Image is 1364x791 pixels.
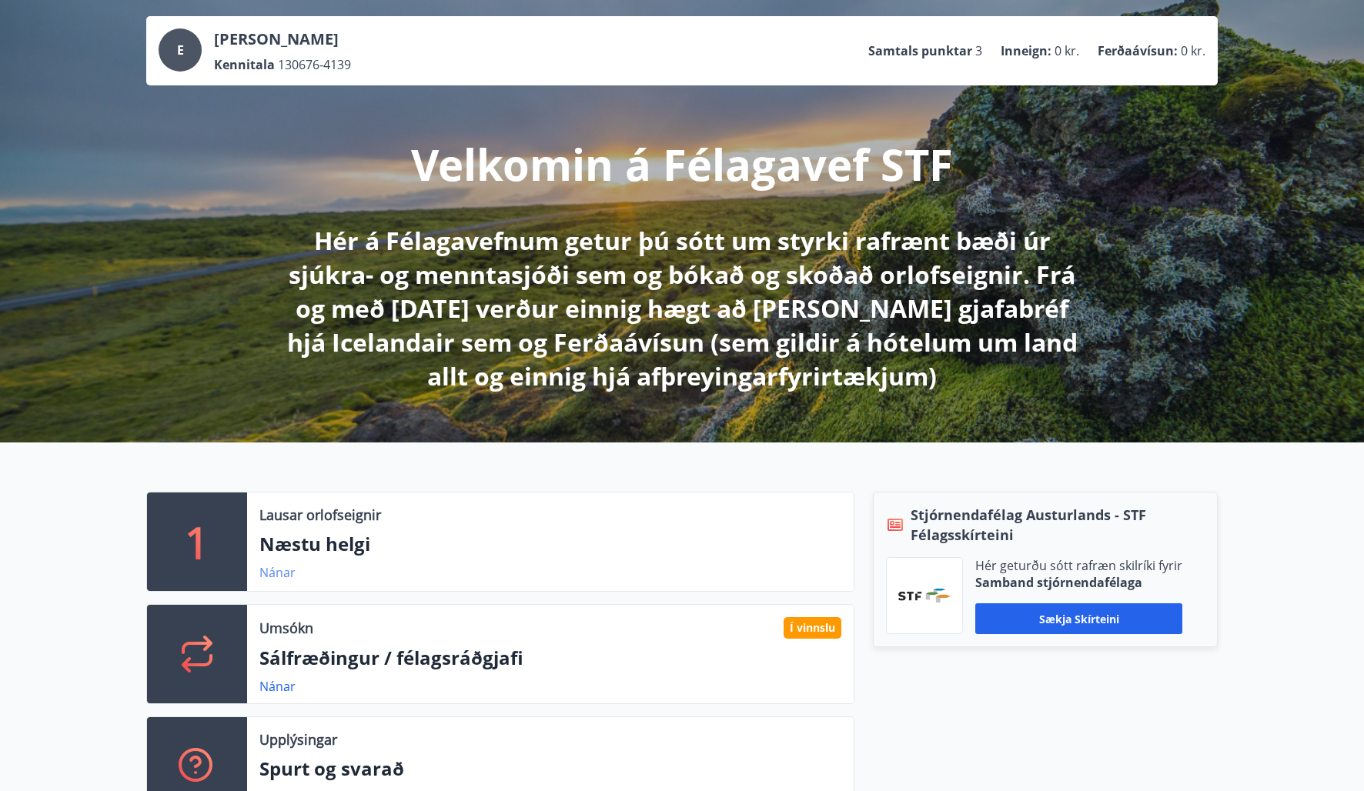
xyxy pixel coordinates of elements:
span: E [177,42,184,58]
p: Ferðaávísun : [1098,42,1178,59]
p: Spurt og svarað [259,756,841,782]
p: Umsókn [259,618,313,638]
p: [PERSON_NAME] [214,28,351,50]
p: Lausar orlofseignir [259,505,381,525]
span: 0 kr. [1055,42,1079,59]
p: Velkomin á Félagavef STF [411,135,953,193]
p: Upplýsingar [259,729,337,749]
p: Samband stjórnendafélaga [975,574,1182,591]
a: Nánar [259,564,296,581]
p: Sálfræðingur / félagsráðgjafi [259,645,841,671]
span: Stjórnendafélag Austurlands - STF Félagsskírteini [911,505,1205,545]
span: 130676-4139 [278,56,351,73]
p: Næstu helgi [259,531,841,557]
p: Hér geturðu sótt rafræn skilríki fyrir [975,557,1182,574]
p: Inneign : [1001,42,1051,59]
img: vjCaq2fThgY3EUYqSgpjEiBg6WP39ov69hlhuPVN.png [898,589,951,602]
span: 3 [975,42,982,59]
p: Kennitala [214,56,275,73]
a: Nánar [259,678,296,695]
p: 1 [185,512,209,571]
div: Í vinnslu [784,617,841,639]
p: Hér á Félagavefnum getur þú sótt um styrki rafrænt bæði úr sjúkra- og menntasjóði sem og bókað og... [276,224,1088,393]
p: Samtals punktar [868,42,972,59]
button: Sækja skírteini [975,603,1182,634]
span: 0 kr. [1181,42,1205,59]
